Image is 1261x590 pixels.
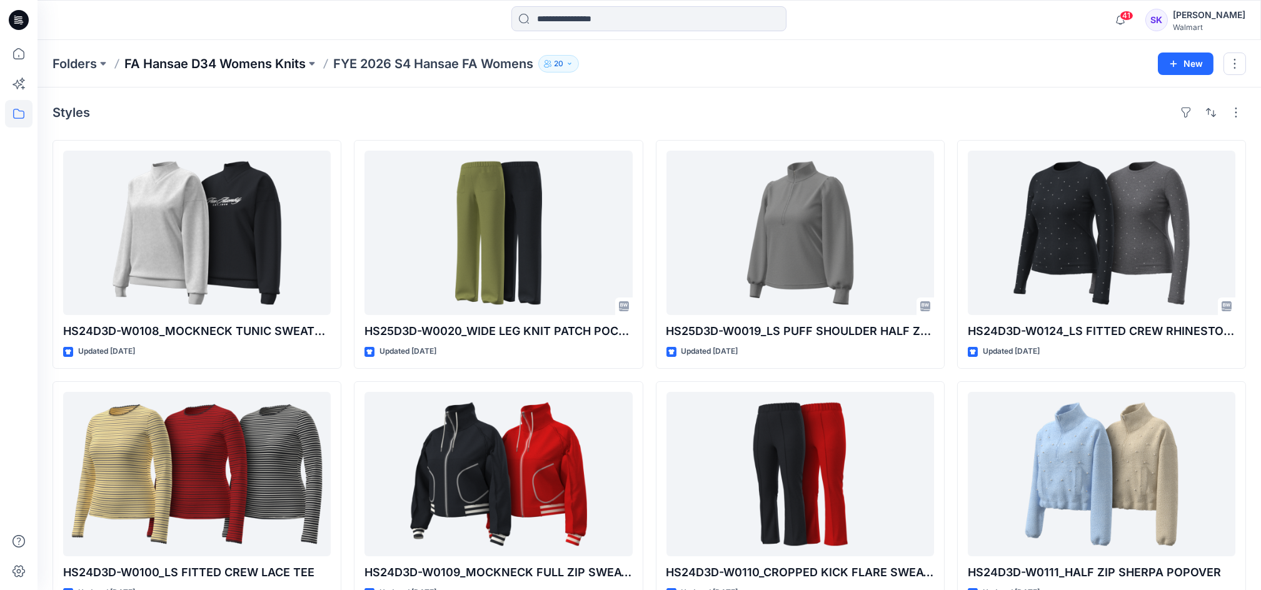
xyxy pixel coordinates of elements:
[364,151,632,315] a: HS25D3D-W0020_WIDE LEG KNIT PATCH POCKET PANTS
[379,345,436,358] p: Updated [DATE]
[364,392,632,556] a: HS24D3D-W0109_MOCKNECK FULL ZIP SWEATSHIRT
[1145,9,1168,31] div: SK
[364,322,632,340] p: HS25D3D-W0020_WIDE LEG KNIT PATCH POCKET PANTS
[63,564,331,581] p: HS24D3D-W0100_LS FITTED CREW LACE TEE
[63,151,331,315] a: HS24D3D-W0108_MOCKNECK TUNIC SWEATSHIRT
[666,392,934,556] a: HS24D3D-W0110_CROPPED KICK FLARE SWEATPANT
[968,322,1235,340] p: HS24D3D-W0124_LS FITTED CREW RHINESTONE TEE
[53,105,90,120] h4: Styles
[666,322,934,340] p: HS25D3D-W0019_LS PUFF SHOULDER HALF ZIP TOP
[63,392,331,556] a: HS24D3D-W0100_LS FITTED CREW LACE TEE
[78,345,135,358] p: Updated [DATE]
[968,392,1235,556] a: HS24D3D-W0111_HALF ZIP SHERPA POPOVER
[124,55,306,72] a: FA Hansae D34 Womens Knits
[1120,11,1133,21] span: 41
[983,345,1040,358] p: Updated [DATE]
[681,345,738,358] p: Updated [DATE]
[968,151,1235,315] a: HS24D3D-W0124_LS FITTED CREW RHINESTONE TEE
[333,55,533,72] p: FYE 2026 S4 Hansae FA Womens
[1173,7,1245,22] div: [PERSON_NAME]
[666,564,934,581] p: HS24D3D-W0110_CROPPED KICK FLARE SWEATPANT
[554,57,563,71] p: 20
[1158,52,1213,75] button: New
[364,564,632,581] p: HS24D3D-W0109_MOCKNECK FULL ZIP SWEATSHIRT
[968,564,1235,581] p: HS24D3D-W0111_HALF ZIP SHERPA POPOVER
[63,322,331,340] p: HS24D3D-W0108_MOCKNECK TUNIC SWEATSHIRT
[53,55,97,72] a: Folders
[666,151,934,315] a: HS25D3D-W0019_LS PUFF SHOULDER HALF ZIP TOP
[538,55,579,72] button: 20
[1173,22,1245,32] div: Walmart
